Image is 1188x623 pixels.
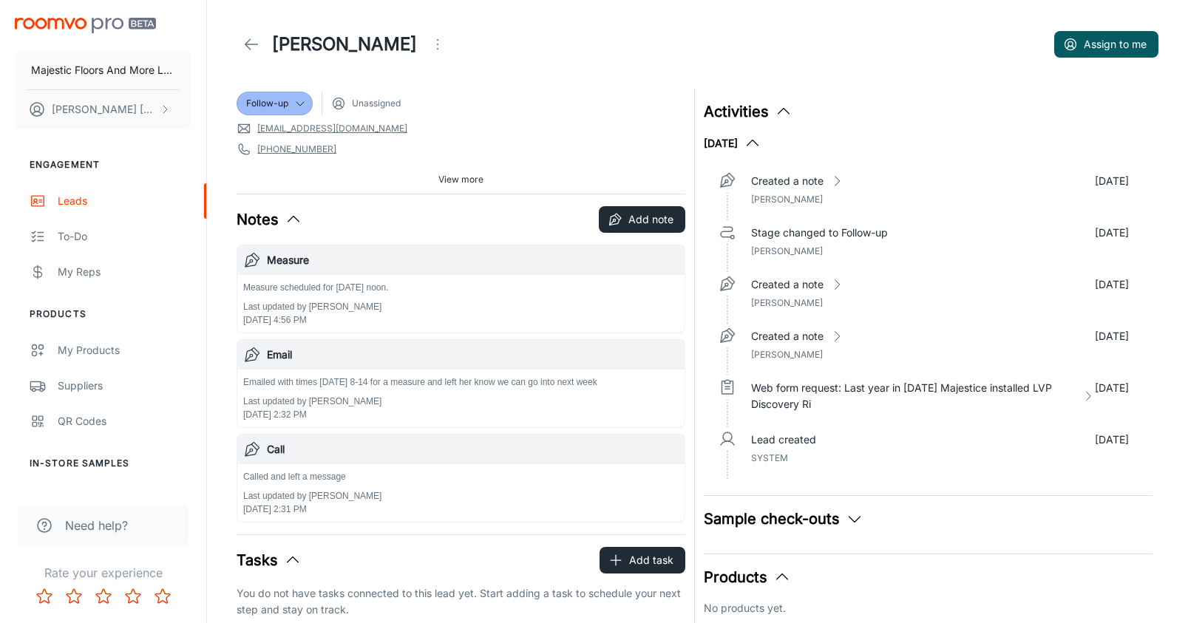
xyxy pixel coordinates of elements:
p: Last updated by [PERSON_NAME] [243,489,381,503]
button: Assign to me [1054,31,1158,58]
p: Last updated by [PERSON_NAME] [243,300,389,313]
p: [DATE] [1095,276,1129,293]
p: Stage changed to Follow-up [751,225,888,241]
button: View more [432,168,489,191]
p: [DATE] [1095,225,1129,241]
button: EmailEmailed with times [DATE] 8-14 for a measure and left her know we can go into next weekLast ... [237,340,685,427]
p: Called and left a message [243,470,381,483]
p: Created a note [751,173,824,189]
div: Follow-up [237,92,313,115]
p: Emailed with times [DATE] 8-14 for a measure and left her know we can go into next week [243,375,597,389]
button: Rate 2 star [59,582,89,611]
p: Measure scheduled for [DATE] noon. [243,281,389,294]
p: [DATE] [1095,432,1129,448]
p: [DATE] 4:56 PM [243,313,389,327]
span: [PERSON_NAME] [751,194,823,205]
span: Follow-up [246,97,288,110]
button: Rate 5 star [148,582,177,611]
p: [DATE] [1095,173,1129,189]
p: You do not have tasks connected to this lead yet. Start adding a task to schedule your next step ... [237,585,685,618]
p: [DATE] [1095,380,1129,412]
button: [PERSON_NAME] [PERSON_NAME] [15,90,191,129]
p: Rate your experience [12,564,194,582]
button: Tasks [237,549,302,571]
span: Unassigned [352,97,401,110]
div: My Products [58,342,191,358]
p: Web form request: Last year in [DATE] Majestice installed LVP Discovery Ri [751,380,1076,412]
p: [DATE] 2:31 PM [243,503,381,516]
p: [PERSON_NAME] [PERSON_NAME] [52,101,156,118]
h1: [PERSON_NAME] [272,31,417,58]
button: Rate 3 star [89,582,118,611]
button: [DATE] [704,135,761,152]
p: No products yet. [704,600,1153,616]
div: To-do [58,228,191,245]
div: My Reps [58,264,191,280]
p: Last updated by [PERSON_NAME] [243,395,597,408]
a: [EMAIL_ADDRESS][DOMAIN_NAME] [257,122,407,135]
span: [PERSON_NAME] [751,349,823,360]
span: View more [438,173,483,186]
button: Rate 1 star [30,582,59,611]
button: CallCalled and left a messageLast updated by [PERSON_NAME][DATE] 2:31 PM [237,435,685,522]
button: MeasureMeasure scheduled for [DATE] noon.Last updated by [PERSON_NAME][DATE] 4:56 PM [237,245,685,333]
div: QR Codes [58,413,191,429]
button: Open menu [423,30,452,59]
button: Add task [600,547,685,573]
div: Suppliers [58,378,191,394]
button: Products [704,566,791,588]
button: Activities [704,101,792,123]
h6: Call [267,441,679,457]
p: Created a note [751,328,824,344]
button: Sample check-outs [704,508,863,530]
span: [PERSON_NAME] [751,245,823,256]
button: Majestic Floors And More LLC [15,51,191,89]
p: Created a note [751,276,824,293]
button: Add note [599,206,685,233]
div: Leads [58,193,191,209]
h6: Measure [267,252,679,268]
p: Majestic Floors And More LLC [31,62,175,78]
p: [DATE] 2:32 PM [243,408,597,421]
span: System [751,452,788,463]
h6: Email [267,347,679,363]
button: Notes [237,208,302,231]
button: Rate 4 star [118,582,148,611]
span: Need help? [65,517,128,534]
img: Roomvo PRO Beta [15,18,156,33]
p: Lead created [751,432,816,448]
p: [DATE] [1095,328,1129,344]
a: [PHONE_NUMBER] [257,143,336,156]
span: [PERSON_NAME] [751,297,823,308]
